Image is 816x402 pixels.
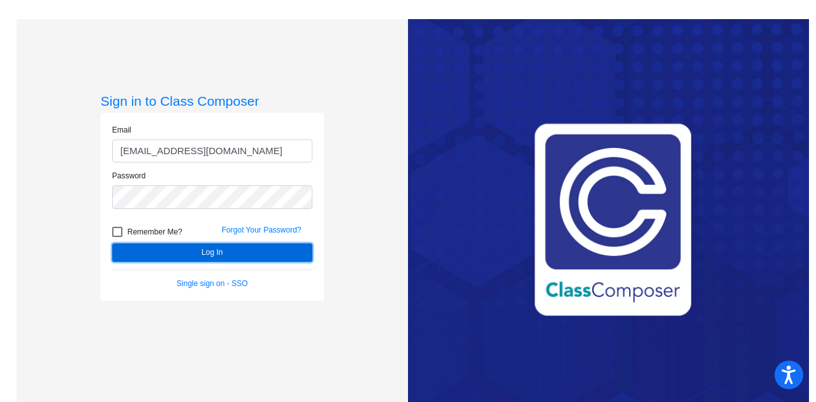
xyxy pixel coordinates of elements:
[177,279,247,288] a: Single sign on - SSO
[112,243,312,262] button: Log In
[101,93,324,109] h3: Sign in to Class Composer
[127,224,182,240] span: Remember Me?
[222,226,302,234] a: Forgot Your Password?
[112,170,146,182] label: Password
[112,124,131,136] label: Email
